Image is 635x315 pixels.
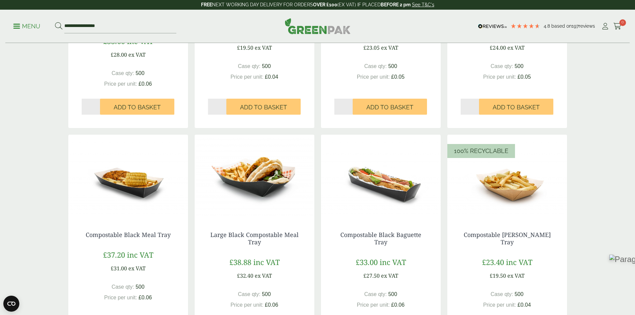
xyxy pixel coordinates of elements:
[381,272,398,279] span: ex VAT
[139,295,152,300] span: £0.06
[363,44,380,51] span: £23.05
[381,2,411,7] strong: BEFORE 2 pm
[229,257,251,267] span: £38.88
[388,63,397,69] span: 500
[237,272,253,279] span: £32.40
[255,44,272,51] span: ex VAT
[238,291,261,297] span: Case qty:
[364,63,387,69] span: Case qty:
[195,135,314,218] img: IMG_5692
[447,135,567,218] img: chip tray
[86,231,171,239] a: Compostable Black Meal Tray
[201,2,212,7] strong: FREE
[13,22,40,29] a: Menu
[518,302,531,308] span: £0.04
[483,302,516,308] span: Price per unit:
[340,231,421,246] a: Compostable Black Baguette Tray
[482,257,504,267] span: £23.40
[104,295,137,300] span: Price per unit:
[353,99,427,115] button: Add to Basket
[265,302,278,308] span: £0.06
[104,81,137,87] span: Price per unit:
[613,21,622,31] a: 0
[357,74,390,80] span: Price per unit:
[321,135,441,218] img: baguette tray
[210,231,299,246] a: Large Black Compostable Meal Tray
[127,250,153,260] span: inc VAT
[490,44,506,51] span: £24.00
[391,74,405,80] span: £0.05
[13,22,40,30] p: Menu
[364,291,387,297] span: Case qty:
[518,74,531,80] span: £0.05
[103,250,125,260] span: £37.20
[601,23,609,30] i: My Account
[483,74,516,80] span: Price per unit:
[515,291,524,297] span: 500
[380,257,406,267] span: inc VAT
[544,23,551,29] span: 4.8
[478,24,507,29] img: REVIEWS.io
[412,2,434,7] a: See T&C's
[491,291,513,297] span: Case qty:
[464,231,551,246] a: Compostable [PERSON_NAME] Tray
[491,63,513,69] span: Case qty:
[510,23,540,29] div: 4.79 Stars
[285,18,351,34] img: GreenPak Supplies
[493,104,540,111] span: Add to Basket
[3,296,19,312] button: Open CMP widget
[139,81,152,87] span: £0.06
[366,104,413,111] span: Add to Basket
[128,265,146,272] span: ex VAT
[356,257,378,267] span: £33.00
[253,257,280,267] span: inc VAT
[128,51,146,58] span: ex VAT
[262,291,271,297] span: 500
[479,99,553,115] button: Add to Basket
[391,302,405,308] span: £0.06
[111,51,127,58] span: £28.00
[613,23,622,30] i: Cart
[388,291,397,297] span: 500
[112,284,134,290] span: Case qty:
[490,272,506,279] span: £19.50
[357,302,390,308] span: Price per unit:
[507,272,525,279] span: ex VAT
[68,135,188,218] img: IMG_5677
[226,99,301,115] button: Add to Basket
[238,63,261,69] span: Case qty:
[112,70,134,76] span: Case qty:
[515,63,524,69] span: 500
[240,104,287,111] span: Add to Basket
[237,44,253,51] span: £19.50
[136,70,145,76] span: 500
[230,74,263,80] span: Price per unit:
[381,44,398,51] span: ex VAT
[572,23,579,29] span: 197
[262,63,271,69] span: 500
[454,147,508,154] span: 100% Recyclable
[111,265,127,272] span: £31.00
[363,272,380,279] span: £27.50
[507,44,525,51] span: ex VAT
[255,272,272,279] span: ex VAT
[313,2,337,7] strong: OVER £100
[230,302,263,308] span: Price per unit:
[100,99,174,115] button: Add to Basket
[551,23,572,29] span: Based on
[619,19,626,26] span: 0
[265,74,278,80] span: £0.04
[136,284,145,290] span: 500
[114,104,161,111] span: Add to Basket
[506,257,532,267] span: inc VAT
[579,23,595,29] span: reviews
